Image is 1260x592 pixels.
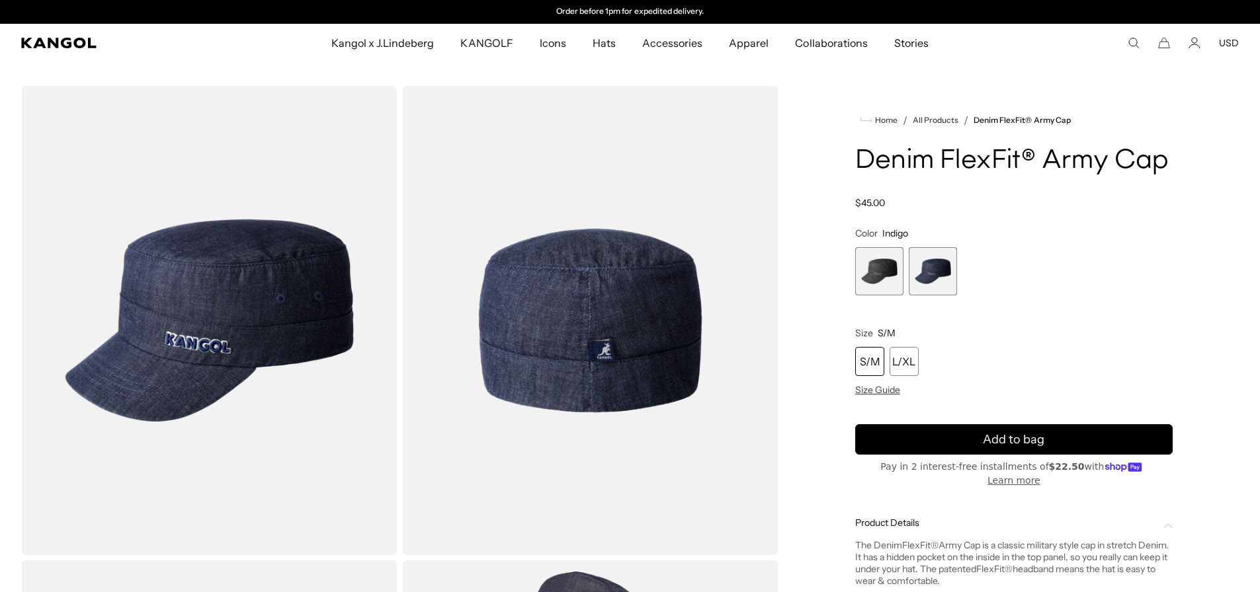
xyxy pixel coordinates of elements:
[526,24,579,62] a: Icons
[21,38,219,48] a: Kangol
[872,116,898,125] span: Home
[890,347,919,376] div: L/XL
[855,227,878,239] span: Color
[593,24,616,62] span: Hats
[909,247,957,295] div: 2 of 2
[494,7,767,17] slideshow-component: Announcement bar
[931,539,939,551] span: ®
[958,112,968,128] li: /
[855,247,903,295] div: 1 of 2
[716,24,782,62] a: Apparel
[861,114,898,126] a: Home
[729,24,769,62] span: Apparel
[902,539,939,551] span: FlexFit
[1005,563,1013,575] span: ®
[1158,37,1170,49] button: Cart
[855,539,1173,587] div: The Denim Army Cap is a classic military style cap in stretch Denim. It has a hidden pocket on th...
[878,327,896,339] span: S/M
[1189,37,1200,49] a: Account
[21,86,397,555] img: color-indigo
[556,7,704,17] p: Order before 1pm for expedited delivery.
[460,24,513,62] span: KANGOLF
[579,24,629,62] a: Hats
[629,24,716,62] a: Accessories
[894,24,929,62] span: Stories
[331,24,435,62] span: Kangol x J.Lindeberg
[855,327,873,339] span: Size
[983,431,1044,449] span: Add to bag
[855,197,885,209] span: $45.00
[447,24,526,62] a: KANGOLF
[913,116,958,125] a: All Products
[898,112,907,128] li: /
[976,563,1013,575] span: FlexFit
[855,384,900,396] span: Size Guide
[782,24,880,62] a: Collaborations
[795,24,867,62] span: Collaborations
[402,86,778,555] img: color-indigo
[855,347,884,376] div: S/M
[855,112,1173,128] nav: breadcrumbs
[494,7,767,17] div: Announcement
[855,517,1157,529] span: Product Details
[318,24,448,62] a: Kangol x J.Lindeberg
[974,116,1071,125] a: Denim FlexFit® Army Cap
[881,24,942,62] a: Stories
[855,147,1173,176] h1: Denim FlexFit® Army Cap
[642,24,702,62] span: Accessories
[494,7,767,17] div: 2 of 2
[540,24,566,62] span: Icons
[909,247,957,295] label: Indigo
[855,247,903,295] label: Black
[882,227,908,239] span: Indigo
[1219,37,1239,49] button: USD
[855,424,1173,455] button: Add to bag
[1128,37,1140,49] summary: Search here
